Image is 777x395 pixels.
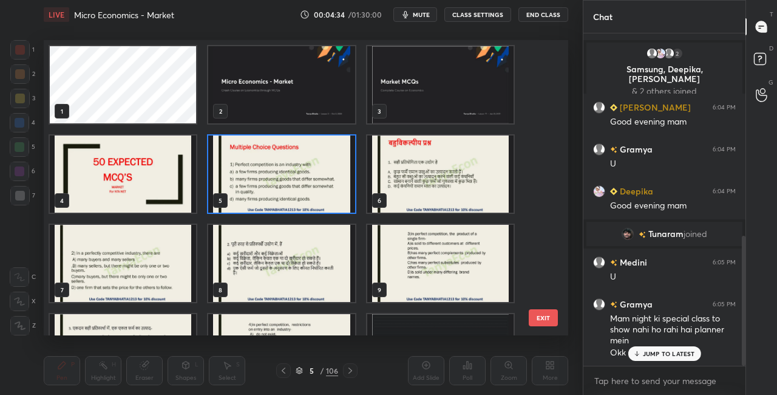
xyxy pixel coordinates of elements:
[610,158,736,170] div: U
[518,7,568,22] button: End Class
[74,9,174,21] h4: Micro Economics - Market
[654,47,667,60] img: 0dc255b5ad034f5299b95142f5b63163.jpg
[50,314,196,391] img: 17594946704SYDQO.pdf
[770,10,773,19] p: T
[713,146,736,153] div: 6:04 PM
[769,78,773,87] p: G
[610,200,736,212] div: Good evening mam
[50,136,196,213] img: 17594946704SYDQO.pdf
[610,259,617,266] img: no-rating-badge.077c3623.svg
[617,143,653,156] h6: Gramya
[208,136,355,213] img: 17594946704SYDQO.pdf
[393,7,437,22] button: mute
[10,113,35,132] div: 4
[594,64,735,84] p: Samsung, Deepika, [PERSON_NAME]
[610,271,736,283] div: U
[593,185,605,197] img: 0dc255b5ad034f5299b95142f5b63163.jpg
[617,298,653,311] h6: Gramya
[593,143,605,156] img: default.png
[594,86,735,96] p: & 2 others joined
[10,40,35,60] div: 1
[610,146,617,153] img: no-rating-badge.077c3623.svg
[593,298,605,311] img: default.png
[617,185,653,197] h6: Deepika
[10,316,36,335] div: Z
[44,40,547,335] div: grid
[610,104,617,111] img: Learner_Badge_beginner_1_8b307cf2a0.svg
[10,162,35,181] div: 6
[713,104,736,111] div: 6:04 PM
[593,256,605,269] img: default.png
[10,292,36,311] div: X
[367,225,514,302] img: 17594946704SYDQO.pdf
[593,101,605,114] img: default.png
[50,225,196,302] img: 17594946704SYDQO.pdf
[444,7,511,22] button: CLASS SETTINGS
[663,47,675,60] img: default.png
[10,267,36,287] div: C
[610,313,736,347] div: Mam night ki special class to show nahi ho rahi hai planner mein
[208,225,355,302] img: 17594946704SYDQO.pdf
[367,314,514,391] img: 17594946704SYDQO.pdf
[10,89,35,108] div: 3
[671,47,684,60] div: 2
[610,301,617,308] img: no-rating-badge.077c3623.svg
[320,367,324,374] div: /
[713,301,736,308] div: 6:05 PM
[646,47,658,60] img: default.png
[617,101,691,114] h6: [PERSON_NAME]
[769,44,773,53] p: D
[10,64,35,84] div: 2
[44,7,69,22] div: LIVE
[610,347,736,359] div: Okk mam
[610,116,736,128] div: Good evening mam
[583,33,745,366] div: grid
[208,314,355,391] img: 17594946704SYDQO.pdf
[583,1,622,33] p: Chat
[643,350,695,357] p: JUMP TO LATEST
[713,188,736,195] div: 6:04 PM
[208,46,355,123] img: c49b8394-a054-11f0-b476-e6b0d0a4412a.jpg
[367,46,514,123] img: 17594946704SYDQO.pdf
[639,232,646,238] img: no-rating-badge.077c3623.svg
[367,136,514,213] img: 17594946704SYDQO.pdf
[622,228,634,240] img: 088ac5b51dda4823b1e7e795f28bf771.jpg
[684,229,707,239] span: joined
[713,259,736,266] div: 6:05 PM
[326,365,338,376] div: 106
[648,229,684,239] span: Tunaram
[610,188,617,195] img: Learner_Badge_beginner_1_8b307cf2a0.svg
[10,137,35,157] div: 5
[305,367,317,374] div: 5
[10,186,35,205] div: 7
[529,309,558,326] button: EXIT
[413,10,430,19] span: mute
[617,256,647,269] h6: Medini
